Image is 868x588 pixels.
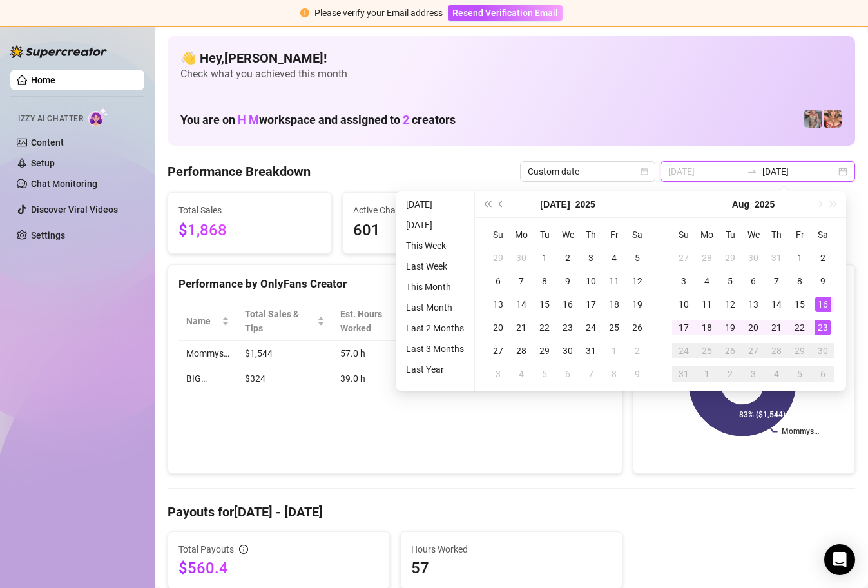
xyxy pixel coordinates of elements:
[788,362,811,386] td: 2025-09-05
[401,362,469,377] li: Last Year
[695,223,719,246] th: Mo
[510,293,533,316] td: 2025-07-14
[765,339,788,362] td: 2025-08-28
[719,246,742,269] td: 2025-07-29
[603,362,626,386] td: 2025-08-08
[811,246,834,269] td: 2025-08-02
[448,5,563,21] button: Resend Verification Email
[300,8,309,17] span: exclamation-circle
[742,269,765,293] td: 2025-08-06
[401,217,469,233] li: [DATE]
[742,316,765,339] td: 2025-08-20
[762,164,836,179] input: End date
[676,320,691,335] div: 17
[626,362,649,386] td: 2025-08-09
[630,250,645,266] div: 5
[695,362,719,386] td: 2025-09-01
[699,366,715,382] div: 1
[747,166,757,177] span: to
[180,113,456,127] h1: You are on workspace and assigned to creators
[31,230,65,240] a: Settings
[514,343,529,358] div: 28
[695,269,719,293] td: 2025-08-04
[540,191,570,217] button: Choose a month
[533,316,556,339] td: 2025-07-22
[606,320,622,335] div: 25
[490,297,506,312] div: 13
[719,223,742,246] th: Tu
[746,250,761,266] div: 30
[788,293,811,316] td: 2025-08-15
[769,320,784,335] div: 21
[765,246,788,269] td: 2025-07-31
[579,269,603,293] td: 2025-07-10
[811,316,834,339] td: 2025-08-23
[603,316,626,339] td: 2025-07-25
[815,343,831,358] div: 30
[788,269,811,293] td: 2025-08-08
[765,316,788,339] td: 2025-08-21
[746,343,761,358] div: 27
[31,158,55,168] a: Setup
[603,223,626,246] th: Fr
[487,223,510,246] th: Su
[560,343,575,358] div: 30
[583,366,599,382] div: 7
[695,293,719,316] td: 2025-08-11
[494,191,508,217] button: Previous month (PageUp)
[742,362,765,386] td: 2025-09-03
[168,503,855,521] h4: Payouts for [DATE] - [DATE]
[556,223,579,246] th: We
[719,362,742,386] td: 2025-09-02
[626,269,649,293] td: 2025-07-12
[722,343,738,358] div: 26
[560,250,575,266] div: 2
[788,223,811,246] th: Fr
[792,297,807,312] div: 15
[18,113,83,125] span: Izzy AI Chatter
[31,137,64,148] a: Content
[630,320,645,335] div: 26
[314,6,443,20] div: Please verify your Email address
[537,273,552,289] div: 8
[672,269,695,293] td: 2025-08-03
[672,339,695,362] td: 2025-08-24
[452,8,558,18] span: Resend Verification Email
[765,293,788,316] td: 2025-08-14
[340,307,411,335] div: Est. Hours Worked
[719,293,742,316] td: 2025-08-12
[747,166,757,177] span: swap-right
[411,558,612,578] span: 57
[537,320,552,335] div: 22
[641,168,648,175] span: calendar
[815,297,831,312] div: 16
[630,297,645,312] div: 19
[178,542,234,556] span: Total Payouts
[792,250,807,266] div: 1
[824,544,855,575] div: Open Intercom Messenger
[699,320,715,335] div: 18
[510,339,533,362] td: 2025-07-28
[579,293,603,316] td: 2025-07-17
[490,250,506,266] div: 29
[765,223,788,246] th: Th
[31,204,118,215] a: Discover Viral Videos
[606,366,622,382] div: 8
[583,250,599,266] div: 3
[765,362,788,386] td: 2025-09-04
[579,362,603,386] td: 2025-08-07
[178,219,321,243] span: $1,868
[695,246,719,269] td: 2025-07-28
[606,273,622,289] div: 11
[237,302,333,341] th: Total Sales & Tips
[769,297,784,312] div: 14
[333,341,429,366] td: 57.0 h
[769,250,784,266] div: 31
[811,362,834,386] td: 2025-09-06
[514,273,529,289] div: 7
[537,343,552,358] div: 29
[533,293,556,316] td: 2025-07-15
[722,366,738,382] div: 2
[630,343,645,358] div: 2
[579,246,603,269] td: 2025-07-03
